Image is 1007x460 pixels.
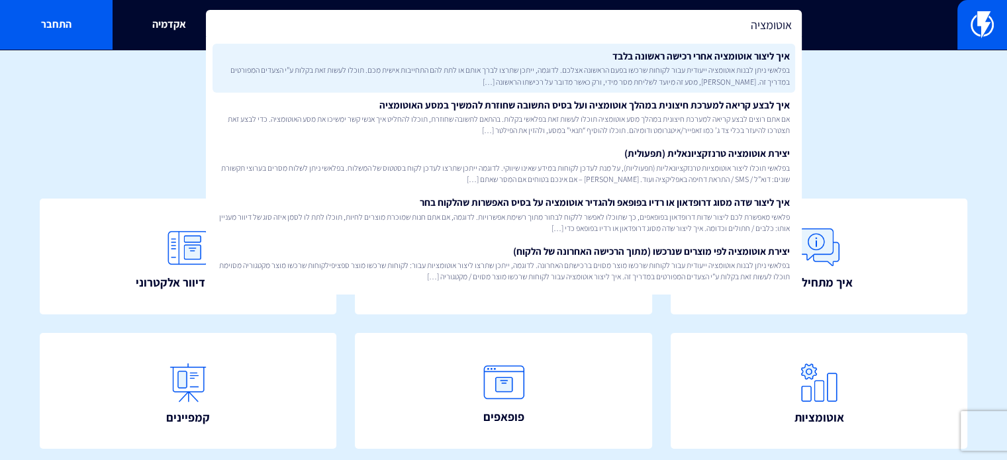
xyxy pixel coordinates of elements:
a: איך מתחילים? [671,199,967,314]
span: פלאשי מאפשרת לכם ליצור שדות דרופדאון בפופאפים, כך שתוכלו לאפשר ללקוח לבחור מתוך רשימת אפשרויות. ל... [218,211,790,234]
a: תבניות דיוור אלקטרוני [40,199,336,314]
span: איך מתחילים? [785,274,852,291]
a: איך ליצור אוטומציה אחרי רכישה ראשונה בלבדבפלאשי ניתן לבנות אוטומציה ייעודית עבור לקוחות שרכשו בפע... [213,44,795,93]
a: יצירת אוטומציה לפי מוצרים שנרכשו (מתוך הרכישה האחרונה של הלקוח)בפלאשי ניתן לבנות אוטומציה ייעודית... [213,239,795,288]
span: קמפיינים [166,409,210,426]
a: פופאפים [355,333,651,449]
span: אם אתם רוצים לבצע קריאה למערכת חיצונית במהלך מסע אוטומציה תוכלו לעשות זאת בפלאשי בקלות. בהתאם לתש... [218,113,790,136]
a: איך לבצע קריאה למערכת חיצונית במהלך אוטומציה ועל בסיס התשובה שחוזרת להמשיך במסע האוטומציהאם אתם ר... [213,93,795,142]
span: בפלאשי ניתן לבנות אוטומציה ייעודית עבור לקוחות שרכשו מוצר מסוים ברכישתם האחרונה. לדוגמה, ייתכן שת... [218,259,790,282]
span: תבניות דיוור אלקטרוני [136,274,240,291]
span: בפלאשי תוכלו ליצור אוטומציות טרנזקציונאליות (תפעוליות), על מנת לעדכן לקוחות במידע שאינו שיווקי. ל... [218,162,790,185]
a: קמפיינים [40,333,336,449]
a: איך ליצור שדה מסוג דרופדאון או רדיו בפופאפ ולהגדיר אוטומציה על בסיס האפשרות שהלקוח בחרפלאשי מאפשר... [213,190,795,239]
input: חיפוש מהיר... [206,10,802,40]
a: אוטומציות [671,333,967,449]
span: אוטומציות [794,409,843,426]
span: בפלאשי ניתן לבנות אוטומציה ייעודית עבור לקוחות שרכשו בפעם הראשונה אצלכם. לדוגמה, ייתכן שתרצו לברך... [218,64,790,87]
a: יצירת אוטומציה טרנזקציונאלית (תפעולית)בפלאשי תוכלו ליצור אוטומציות טרנזקציונאליות (תפעוליות), על ... [213,141,795,190]
span: פופאפים [483,408,524,426]
h1: איך אפשר לעזור? [20,69,987,96]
